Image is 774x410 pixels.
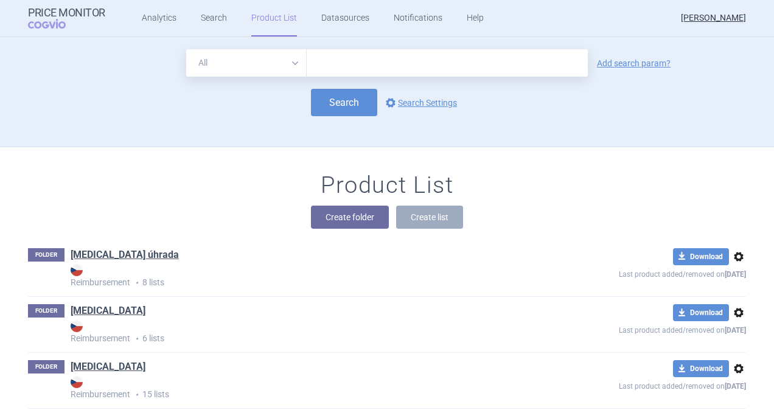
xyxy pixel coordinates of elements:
[396,206,463,229] button: Create list
[71,304,145,318] a: [MEDICAL_DATA]
[531,321,746,336] p: Last product added/removed on
[71,264,531,289] p: 8 lists
[130,333,142,345] i: •
[673,304,729,321] button: Download
[130,389,142,401] i: •
[28,304,64,318] p: FOLDER
[71,376,531,401] p: 15 lists
[71,376,83,388] img: CZ
[28,360,64,374] p: FOLDER
[311,206,389,229] button: Create folder
[531,377,746,392] p: Last product added/removed on
[71,376,531,399] strong: Reimbursement
[321,172,453,200] h1: Product List
[725,326,746,335] strong: [DATE]
[597,59,671,68] a: Add search param?
[725,382,746,391] strong: [DATE]
[130,277,142,289] i: •
[28,7,105,30] a: Price MonitorCOGVIO
[71,304,145,320] h1: Avodart
[71,320,531,343] strong: Reimbursement
[71,264,83,276] img: CZ
[28,7,105,19] strong: Price Monitor
[71,360,145,374] a: [MEDICAL_DATA]
[71,248,179,262] a: [MEDICAL_DATA] úhrada
[673,248,729,265] button: Download
[71,320,531,345] p: 6 lists
[71,360,145,376] h1: BENLYSTA
[725,270,746,279] strong: [DATE]
[673,360,729,377] button: Download
[531,265,746,280] p: Last product added/removed on
[28,248,64,262] p: FOLDER
[71,320,83,332] img: CZ
[71,264,531,287] strong: Reimbursement
[28,19,83,29] span: COGVIO
[71,248,179,264] h1: Augmentin úhrada
[311,89,377,116] button: Search
[383,96,457,110] a: Search Settings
